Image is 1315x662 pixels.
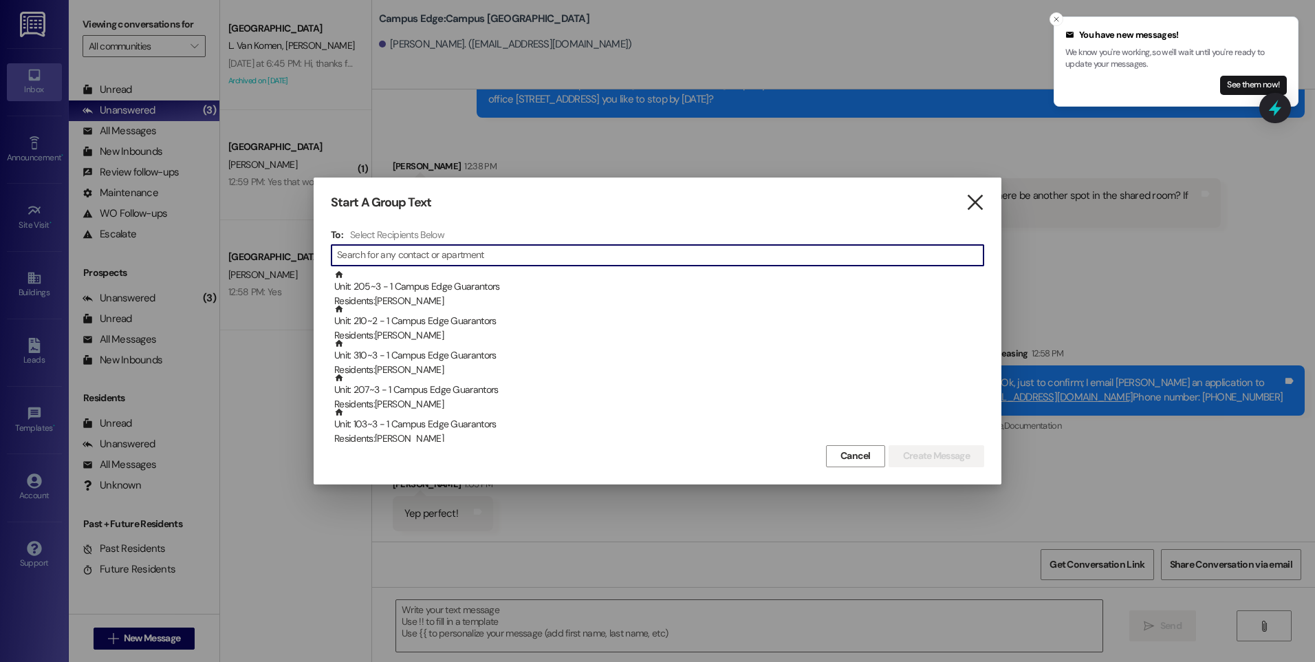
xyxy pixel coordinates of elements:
[331,195,431,211] h3: Start A Group Text
[334,294,984,308] div: Residents: [PERSON_NAME]
[331,373,984,407] div: Unit: 207~3 - 1 Campus Edge GuarantorsResidents:[PERSON_NAME]
[331,407,984,442] div: Unit: 103~3 - 1 Campus Edge GuarantorsResidents:[PERSON_NAME]
[337,246,983,265] input: Search for any contact or apartment
[331,228,343,241] h3: To:
[334,431,984,446] div: Residents: [PERSON_NAME]
[334,397,984,412] div: Residents: [PERSON_NAME]
[350,228,444,241] h4: Select Recipients Below
[334,328,984,343] div: Residents: [PERSON_NAME]
[1050,12,1063,26] button: Close toast
[334,270,984,309] div: Unit: 205~3 - 1 Campus Edge Guarantors
[1220,76,1287,95] button: See them now!
[331,304,984,339] div: Unit: 210~2 - 1 Campus Edge GuarantorsResidents:[PERSON_NAME]
[1065,28,1287,42] div: You have new messages!
[840,449,871,463] span: Cancel
[966,195,984,210] i: 
[903,449,970,463] span: Create Message
[334,339,984,378] div: Unit: 310~3 - 1 Campus Edge Guarantors
[889,445,984,467] button: Create Message
[1065,47,1287,71] p: We know you're working, so we'll wait until you're ready to update your messages.
[334,407,984,447] div: Unit: 103~3 - 1 Campus Edge Guarantors
[334,363,984,377] div: Residents: [PERSON_NAME]
[334,304,984,343] div: Unit: 210~2 - 1 Campus Edge Guarantors
[826,445,885,467] button: Cancel
[334,373,984,412] div: Unit: 207~3 - 1 Campus Edge Guarantors
[331,339,984,373] div: Unit: 310~3 - 1 Campus Edge GuarantorsResidents:[PERSON_NAME]
[331,270,984,304] div: Unit: 205~3 - 1 Campus Edge GuarantorsResidents:[PERSON_NAME]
